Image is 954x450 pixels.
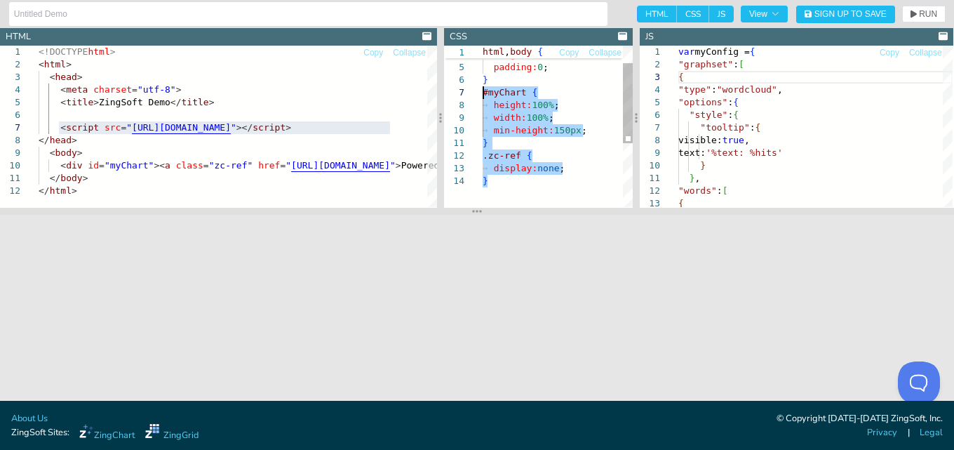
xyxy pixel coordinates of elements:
span: { [733,97,739,107]
div: 5 [640,96,660,109]
span: href [258,160,280,171]
span: " [126,122,132,133]
div: 4 [640,84,660,96]
span: , [777,84,783,95]
span: height: [494,100,532,110]
span: "wordcloud" [717,84,777,95]
span: title [66,97,93,107]
span: { [755,122,761,133]
span: > [285,122,291,133]
span: ; [543,62,549,72]
span: display: [494,163,538,173]
span: "utf-8" [137,84,176,95]
div: 14 [444,175,464,187]
span: [ [739,59,744,70]
span: "myChart" [105,160,154,171]
a: ZingGrid [145,424,199,442]
span: , [504,46,510,57]
button: Copy [363,46,384,60]
span: ; [549,112,554,123]
span: " [390,160,396,171]
span: : [717,185,723,196]
div: 6 [640,109,660,121]
span: html [483,46,504,57]
div: 11 [444,137,464,150]
div: 7 [444,86,464,99]
div: checkbox-group [637,6,734,22]
span: < [60,122,66,133]
a: About Us [11,412,48,425]
span: class [176,160,203,171]
span: ZingSoft Sites: [11,426,69,439]
span: = [280,160,285,171]
div: 13 [444,162,464,175]
div: 8 [444,99,464,112]
span: RUN [919,10,937,18]
a: Privacy [867,426,897,439]
span: | [908,426,910,439]
span: "style" [690,110,728,120]
div: 2 [640,58,660,71]
span: } [483,176,488,186]
span: View [749,10,779,18]
span: "tooltip" [700,122,749,133]
span: } [483,74,488,85]
div: CSS [450,30,467,44]
iframe: Toggle Customer Support [898,362,940,404]
span: "options" [678,97,727,107]
span: Collapse [393,48,426,57]
span: " [285,160,291,171]
div: JS [645,30,654,44]
span: > [396,160,401,171]
span: 100% [532,100,553,110]
span: > [77,72,83,82]
span: { [527,150,532,161]
span: Collapse [589,48,622,57]
span: width: [494,112,527,123]
span: meta [66,84,88,95]
span: { [733,110,739,120]
span: < [50,72,55,82]
span: </ [39,185,50,196]
span: , [744,135,750,145]
span: ; [560,163,565,173]
span: : [727,110,733,120]
span: = [132,84,137,95]
span: [ [723,185,728,196]
span: CSS [677,6,709,22]
span: { [678,198,684,209]
div: 6 [444,74,464,86]
span: > [83,173,88,183]
span: "zc-ref" [209,160,253,171]
span: > [176,84,182,95]
span: body [510,46,532,57]
span: { [678,72,684,82]
div: 3 [640,71,660,84]
button: Sign Up to Save [796,6,895,23]
a: Legal [920,426,943,439]
span: "words" [678,185,717,196]
span: 150px [554,125,582,135]
span: Sign Up to Save [814,10,887,18]
span: : [727,97,733,107]
button: Collapse [908,46,943,60]
span: min-height: [494,125,554,135]
div: HTML [6,30,31,44]
span: </ [39,135,50,145]
span: charset [93,84,132,95]
span: 1 [444,46,464,59]
span: > [77,147,83,158]
span: head [50,135,72,145]
span: } [690,173,695,183]
span: Powered by [PERSON_NAME] [401,160,533,171]
div: 10 [444,124,464,137]
span: html [88,46,109,57]
span: #myChart [483,87,527,98]
button: Collapse [588,46,622,60]
span: } [483,138,488,148]
span: <!DOCTYPE [39,46,88,57]
span: { [537,46,543,57]
span: { [532,87,537,98]
input: Untitled Demo [14,3,603,25]
span: html [50,185,72,196]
